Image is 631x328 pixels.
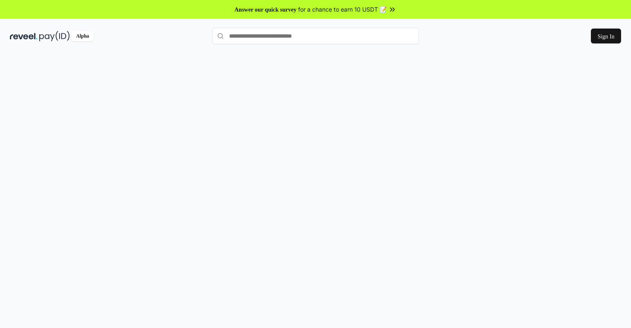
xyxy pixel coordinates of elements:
[298,5,387,14] span: for a chance to earn 10 USDT 📝
[591,29,621,43] button: Sign In
[72,31,93,41] div: Alpha
[10,31,38,41] img: reveel_dark
[39,31,70,41] img: pay_id
[234,5,296,14] span: Answer our quick survey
